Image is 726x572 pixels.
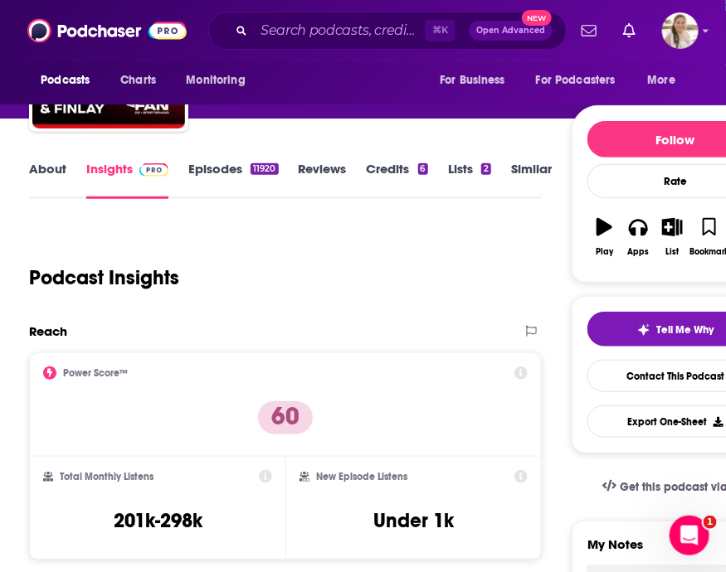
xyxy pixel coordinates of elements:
iframe: Intercom live chat [670,516,709,555]
input: Search podcasts, credits, & more... [254,17,425,44]
p: 60 [258,401,313,434]
h2: Total Monthly Listens [60,471,153,482]
img: Podchaser Pro [139,163,168,177]
a: About [29,161,66,199]
span: New [522,10,552,26]
h2: Power Score™ [63,367,128,379]
span: Tell Me Why [657,323,714,337]
button: open menu [29,65,111,96]
div: Play [596,247,613,257]
span: Charts [120,69,156,92]
a: Show notifications dropdown [575,17,603,45]
a: Reviews [299,161,347,199]
button: open menu [428,65,526,96]
h3: Under 1k [373,508,454,533]
div: 6 [418,163,428,175]
button: Open AdvancedNew [469,21,553,41]
button: List [655,207,689,267]
div: List [665,247,679,257]
div: 11920 [251,163,278,175]
div: Search podcasts, credits, & more... [208,12,567,50]
span: Monitoring [186,69,245,92]
img: tell me why sparkle [637,323,650,337]
button: open menu [174,65,266,96]
span: Logged in as acquavie [662,12,699,49]
a: Similar [511,161,552,199]
img: Podchaser - Follow, Share and Rate Podcasts [27,15,187,46]
div: 2 [481,163,491,175]
span: ⌘ K [425,20,456,41]
a: Lists2 [448,161,491,199]
h2: Reach [29,323,67,339]
button: Play [587,207,621,267]
a: InsightsPodchaser Pro [86,161,168,199]
h3: 201k-298k [114,508,202,533]
div: Apps [627,247,649,257]
span: Podcasts [41,69,90,92]
a: Episodes11920 [188,161,278,199]
span: For Podcasters [536,69,616,92]
h1: Podcast Insights [29,265,179,290]
img: User Profile [662,12,699,49]
button: Show profile menu [662,12,699,49]
a: Show notifications dropdown [616,17,642,45]
span: For Business [440,69,505,92]
h2: New Episode Listens [316,471,407,482]
span: Open Advanced [476,27,545,35]
a: Charts [110,65,166,96]
button: open menu [636,65,697,96]
button: open menu [525,65,640,96]
a: Credits6 [367,161,428,199]
button: Apps [621,207,655,267]
span: 1 [704,516,717,529]
span: More [648,69,676,92]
